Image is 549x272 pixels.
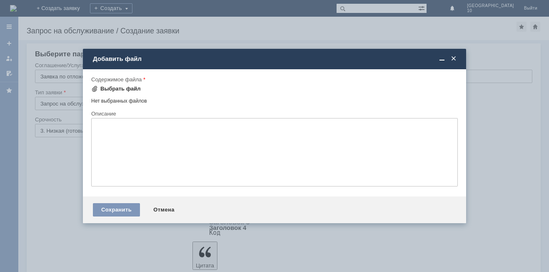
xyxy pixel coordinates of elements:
[3,3,122,17] div: Цыган [PERSON_NAME]/ Добрый вечер ! Прошу удалить чеки во вложении
[438,55,446,63] span: Свернуть (Ctrl + M)
[93,55,458,63] div: Добавить файл
[91,111,456,116] div: Описание
[91,77,456,82] div: Содержимое файла
[449,55,458,63] span: Закрыть
[100,86,141,92] div: Выбрать файл
[91,95,458,104] div: Нет выбранных файлов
